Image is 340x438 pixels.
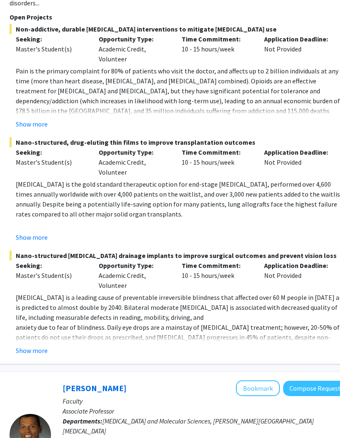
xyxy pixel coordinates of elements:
span: [MEDICAL_DATA] and Molecular Sciences, [PERSON_NAME][GEOGRAPHIC_DATA][MEDICAL_DATA] [63,417,314,436]
a: [PERSON_NAME] [63,383,127,394]
p: Time Commitment: [182,34,253,44]
div: Master's Student(s) [16,44,87,54]
div: Academic Credit, Volunteer [93,34,176,64]
p: Opportunity Type: [99,261,170,271]
p: Opportunity Type: [99,148,170,158]
button: Add Curtiland Deville to Bookmarks [236,381,280,397]
div: Academic Credit, Volunteer [93,261,176,291]
p: Time Commitment: [182,261,253,271]
iframe: Chat [6,401,35,432]
p: Seeking: [16,261,87,271]
div: 10 - 15 hours/week [176,34,259,64]
div: Academic Credit, Volunteer [93,148,176,178]
button: Show more [16,233,48,243]
p: Application Deadline: [265,261,335,271]
p: Application Deadline: [265,148,335,158]
div: Master's Student(s) [16,271,87,281]
b: Departments: [63,417,103,426]
p: Seeking: [16,148,87,158]
div: Master's Student(s) [16,158,87,168]
p: Seeking: [16,34,87,44]
button: Show more [16,346,48,356]
p: Time Commitment: [182,148,253,158]
button: Show more [16,119,48,129]
div: 10 - 15 hours/week [176,261,259,291]
p: Opportunity Type: [99,34,170,44]
p: Application Deadline: [265,34,335,44]
div: 10 - 15 hours/week [176,148,259,178]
